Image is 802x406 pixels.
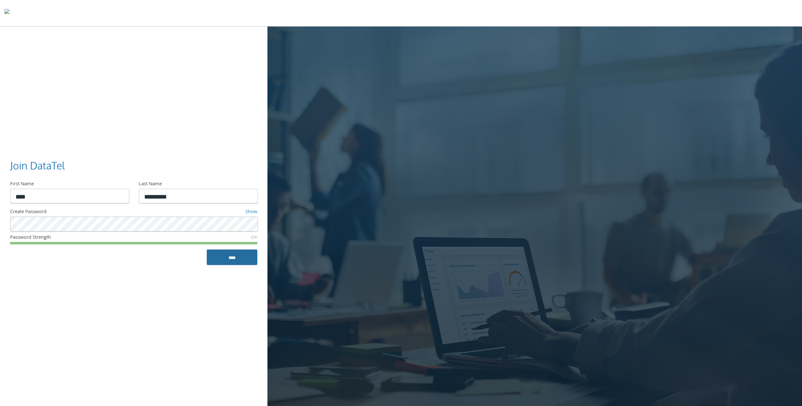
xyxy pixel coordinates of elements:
a: Show [245,208,257,216]
img: todyl-logo-dark.svg [4,7,9,19]
div: First Name [10,181,129,189]
div: Password Strength [10,234,175,242]
h3: Join DataTel [10,159,252,173]
div: Create Password [10,208,170,217]
div: OK [175,234,257,242]
div: Last Name [139,181,257,189]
